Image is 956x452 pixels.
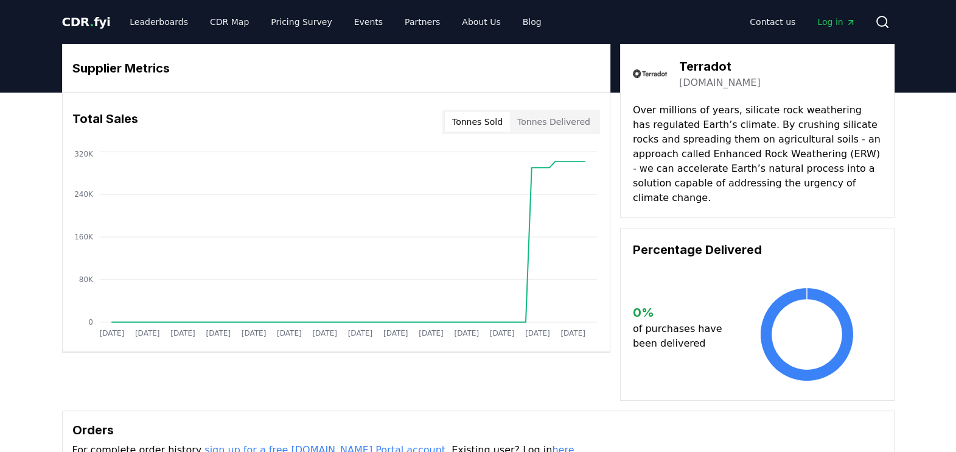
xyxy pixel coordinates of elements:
span: Log in [817,16,855,28]
p: of purchases have been delivered [633,322,732,351]
button: Tonnes Delivered [510,112,598,132]
a: Contact us [740,11,805,33]
a: Pricing Survey [261,11,341,33]
tspan: 80K [79,275,93,284]
h3: 0 % [633,303,732,322]
tspan: [DATE] [206,329,231,337]
tspan: 0 [88,318,93,327]
a: Partners [395,11,450,33]
nav: Main [740,11,865,33]
tspan: [DATE] [560,329,585,337]
a: Events [344,11,393,33]
button: Tonnes Sold [445,112,510,132]
tspan: [DATE] [419,329,444,337]
tspan: [DATE] [454,329,479,337]
a: Blog [513,11,551,33]
h3: Terradot [679,57,761,76]
a: CDR Map [200,11,259,33]
tspan: [DATE] [134,329,159,337]
tspan: [DATE] [312,329,337,337]
h3: Percentage Delivered [633,241,882,259]
p: Over millions of years, silicate rock weathering has regulated Earth’s climate. By crushing silic... [633,103,882,205]
tspan: [DATE] [347,329,372,337]
img: Terradot-logo [633,57,667,91]
tspan: [DATE] [490,329,515,337]
a: Leaderboards [120,11,198,33]
nav: Main [120,11,551,33]
h3: Orders [72,421,884,439]
tspan: 320K [74,150,94,158]
tspan: [DATE] [525,329,550,337]
a: [DOMAIN_NAME] [679,76,761,90]
span: CDR fyi [62,15,111,29]
tspan: 160K [74,233,94,241]
a: About Us [452,11,510,33]
a: CDR.fyi [62,13,111,30]
span: . [89,15,94,29]
a: Log in [808,11,865,33]
tspan: [DATE] [170,329,195,337]
tspan: 240K [74,190,94,199]
h3: Total Sales [72,110,138,134]
tspan: [DATE] [99,329,124,337]
tspan: [DATE] [277,329,302,337]
h3: Supplier Metrics [72,59,600,77]
tspan: [DATE] [383,329,408,337]
tspan: [DATE] [241,329,266,337]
